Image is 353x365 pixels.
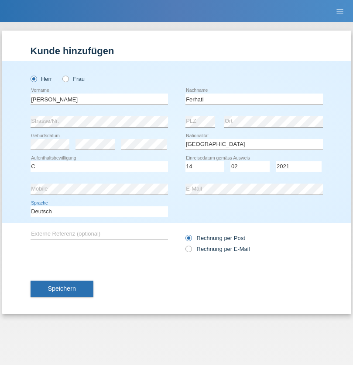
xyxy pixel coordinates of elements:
span: Speichern [48,285,76,292]
input: Herr [31,76,36,81]
label: Rechnung per E-Mail [185,246,250,252]
button: Speichern [31,281,93,297]
input: Frau [62,76,68,81]
h1: Kunde hinzufügen [31,45,323,56]
a: menu [331,8,349,14]
input: Rechnung per Post [185,235,191,246]
label: Rechnung per Post [185,235,245,241]
label: Herr [31,76,52,82]
input: Rechnung per E-Mail [185,246,191,257]
i: menu [336,7,344,16]
label: Frau [62,76,85,82]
